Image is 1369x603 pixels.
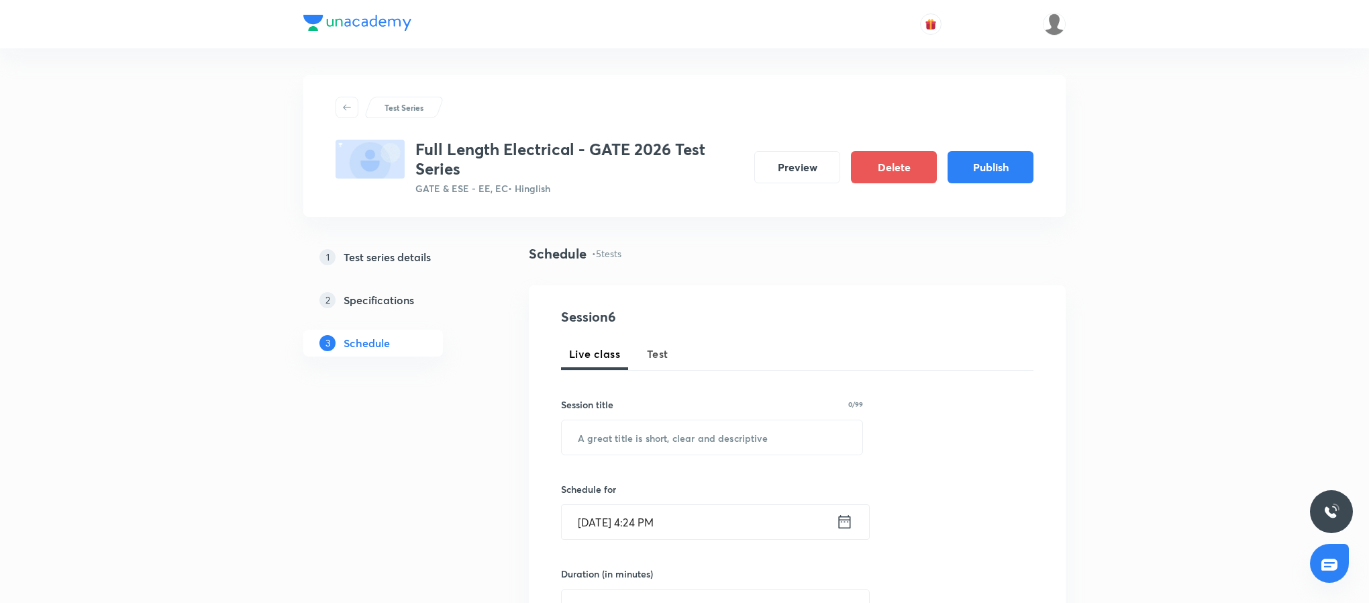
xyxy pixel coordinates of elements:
[303,244,486,271] a: 1Test series details
[415,140,744,179] h3: Full Length Electrical - GATE 2026 Test Series
[754,151,840,183] button: Preview
[561,482,863,496] h6: Schedule for
[344,292,414,308] h5: Specifications
[385,101,423,113] p: Test Series
[925,18,937,30] img: avatar
[319,292,336,308] p: 2
[647,346,668,362] span: Test
[561,398,613,412] h6: Session title
[920,13,942,35] button: avatar
[561,567,653,581] h6: Duration (in minutes)
[344,335,390,351] h5: Schedule
[303,15,411,31] img: Company Logo
[303,287,486,314] a: 2Specifications
[319,335,336,351] p: 3
[848,401,863,408] p: 0/99
[303,15,411,34] a: Company Logo
[336,140,405,179] img: fallback-thumbnail.png
[561,307,806,327] h4: Session 6
[592,246,621,261] p: • 5 tests
[415,181,744,195] p: GATE & ESE - EE, EC • Hinglish
[319,249,336,265] p: 1
[562,420,862,455] input: A great title is short, clear and descriptive
[1043,13,1066,36] img: Rajalakshmi
[529,244,587,264] h4: Schedule
[948,151,1033,183] button: Publish
[569,346,620,362] span: Live class
[344,249,431,265] h5: Test series details
[1323,504,1339,520] img: ttu
[851,151,937,183] button: Delete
